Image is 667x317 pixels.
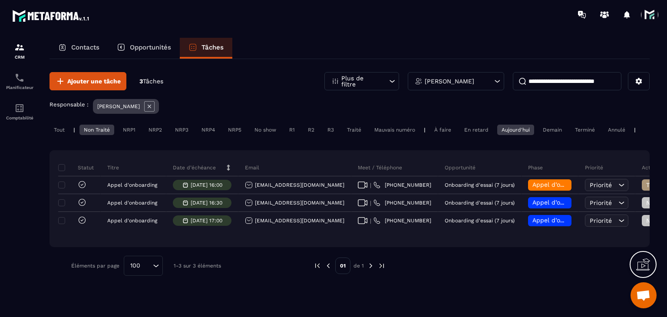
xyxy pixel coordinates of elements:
span: | [370,218,371,224]
button: Ajouter une tâche [50,72,126,90]
a: schedulerschedulerPlanificateur [2,66,37,96]
p: Action [642,164,658,171]
div: Mauvais numéro [370,125,419,135]
p: Responsable : [50,101,89,108]
p: Opportunité [445,164,475,171]
a: Contacts [50,38,108,59]
a: Tâches [180,38,232,59]
p: Phase [528,164,543,171]
div: Tout [50,125,69,135]
p: Titre [107,164,119,171]
input: Search for option [143,261,151,271]
div: R2 [304,125,319,135]
p: Contacts [71,43,99,51]
p: [DATE] 17:00 [191,218,222,224]
p: [DATE] 16:00 [191,182,222,188]
a: formationformationCRM [2,36,37,66]
div: NRP5 [224,125,246,135]
div: Traité [343,125,366,135]
img: next [367,262,375,270]
p: Planificateur [2,85,37,90]
p: Plus de filtre [341,75,380,87]
span: Appel d’onboarding terminée [532,181,619,188]
p: | [73,127,75,133]
div: NRP1 [119,125,140,135]
p: Date d’échéance [173,164,216,171]
span: Tâches [143,78,163,85]
img: accountant [14,103,25,113]
div: NRP4 [197,125,219,135]
p: Appel d'onboarding [107,182,157,188]
p: Onboarding d'essai (7 jours) [445,182,515,188]
p: 3 [139,77,163,86]
a: accountantaccountantComptabilité [2,96,37,127]
p: Email [245,164,259,171]
p: | [634,127,636,133]
div: Search for option [124,256,163,276]
img: scheduler [14,73,25,83]
img: next [378,262,386,270]
div: À faire [430,125,456,135]
p: Onboarding d'essai (7 jours) [445,218,515,224]
p: Tâches [201,43,224,51]
div: Annulé [604,125,630,135]
p: 01 [335,258,350,274]
div: Non Traité [79,125,114,135]
p: [PERSON_NAME] [97,103,140,109]
img: prev [314,262,321,270]
p: Comptabilité [2,116,37,120]
img: formation [14,42,25,53]
p: Opportunités [130,43,171,51]
p: Appel d'onboarding [107,218,157,224]
span: Priorité [590,217,612,224]
div: Demain [538,125,566,135]
span: | [370,200,371,206]
p: Éléments par page [71,263,119,269]
p: [PERSON_NAME] [425,78,474,84]
p: Onboarding d'essai (7 jours) [445,200,515,206]
img: logo [12,8,90,23]
span: Ajouter une tâche [67,77,121,86]
div: NRP2 [144,125,166,135]
p: [DATE] 16:30 [191,200,222,206]
div: NRP3 [171,125,193,135]
p: de 1 [353,262,364,269]
div: En retard [460,125,493,135]
span: Priorité [590,199,612,206]
p: Statut [60,164,94,171]
p: Meet / Téléphone [358,164,402,171]
div: Terminé [571,125,599,135]
p: CRM [2,55,37,59]
span: 100 [127,261,143,271]
div: No show [250,125,281,135]
div: R3 [323,125,338,135]
a: [PHONE_NUMBER] [373,182,431,188]
p: 1-3 sur 3 éléments [174,263,221,269]
a: Opportunités [108,38,180,59]
a: [PHONE_NUMBER] [373,217,431,224]
span: | [370,182,371,188]
img: prev [324,262,332,270]
span: Priorité [590,182,612,188]
p: Priorité [585,164,603,171]
a: [PHONE_NUMBER] [373,199,431,206]
p: | [424,127,426,133]
span: Appel d’onboarding planifié [532,199,614,206]
p: Appel d'onboarding [107,200,157,206]
div: Aujourd'hui [497,125,534,135]
a: Ouvrir le chat [631,282,657,308]
div: R1 [285,125,299,135]
span: Appel d’onboarding planifié [532,217,614,224]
